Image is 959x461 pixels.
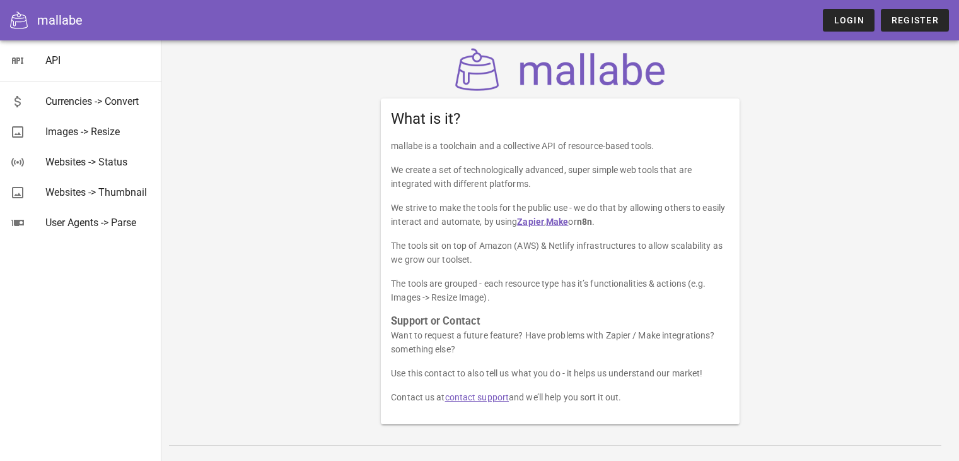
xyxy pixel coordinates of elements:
div: Images -> Resize [45,126,151,138]
img: mallabe Logo [452,48,669,91]
p: mallabe is a toolchain and a collective API of resource-based tools. [391,139,729,153]
p: Use this contact to also tell us what you do - it helps us understand our market! [391,366,729,380]
a: Login [823,9,874,32]
p: Want to request a future feature? Have problems with Zapier / Make integrations? something else? [391,328,729,356]
p: The tools are grouped - each resource type has it’s functionalities & actions (e.g. Images -> Res... [391,277,729,304]
div: Websites -> Thumbnail [45,186,151,198]
span: Login [833,15,864,25]
strong: n8n [577,217,592,227]
p: We strive to make the tools for the public use - we do that by allowing others to easily interact... [391,201,729,229]
div: Websites -> Status [45,156,151,168]
p: We create a set of technologically advanced, super simple web tools that are integrated with diff... [391,163,729,191]
div: mallabe [37,11,83,30]
span: Register [891,15,939,25]
a: Register [881,9,949,32]
div: API [45,54,151,66]
a: contact support [445,392,509,402]
iframe: Tidio Chat [787,380,953,439]
a: Zapier [517,217,544,227]
a: Make [546,217,568,227]
div: What is it? [381,99,740,139]
div: User Agents -> Parse [45,217,151,229]
p: Contact us at and we’ll help you sort it out. [391,390,729,404]
h3: Support or Contact [391,314,729,328]
p: The tools sit on top of Amazon (AWS) & Netlify infrastructures to allow scalability as we grow ou... [391,239,729,266]
div: Currencies -> Convert [45,95,151,107]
